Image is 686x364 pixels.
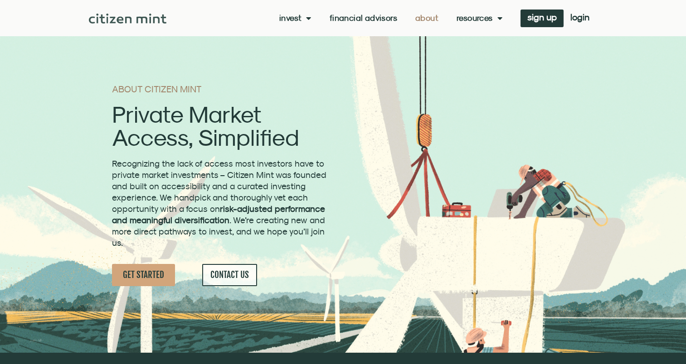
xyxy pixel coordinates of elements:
[210,269,249,281] span: CONTACT US
[112,103,329,149] h2: Private Market Access, Simplified
[112,158,326,248] span: Recognizing the lack of access most investors have to private market investments – Citizen Mint w...
[112,264,175,286] a: GET STARTED
[570,14,589,20] span: login
[564,10,596,27] a: login
[279,14,311,23] a: Invest
[202,264,257,286] a: CONTACT US
[457,14,502,23] a: Resources
[112,85,329,94] h1: ABOUT CITIZEN MINT
[527,14,557,20] span: sign up
[415,14,438,23] a: About
[279,14,502,23] nav: Menu
[89,14,166,24] img: Citizen Mint
[123,269,164,281] span: GET STARTED
[330,14,397,23] a: Financial Advisors
[112,204,325,225] strong: risk-adjusted performance and meaningful diversification
[521,10,564,27] a: sign up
